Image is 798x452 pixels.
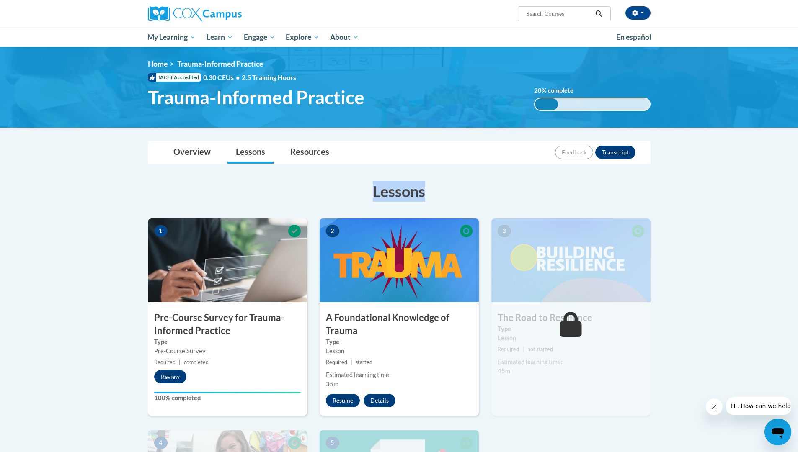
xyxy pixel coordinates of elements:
span: Required [154,359,176,365]
iframe: Close message [706,398,723,415]
span: My Learning [147,32,196,42]
span: 45m [498,367,510,375]
span: Required [326,359,347,365]
button: Review [154,370,186,383]
label: Type [326,337,473,347]
div: Estimated learning time: [498,357,644,367]
iframe: Message from company [726,397,791,415]
span: | [179,359,181,365]
button: Feedback [555,146,593,159]
label: 100% completed [154,393,301,403]
div: Main menu [135,28,663,47]
h3: Lessons [148,181,651,202]
h3: The Road to Resilience [491,311,651,324]
img: Course Image [320,218,479,302]
span: • [236,73,240,81]
a: Explore [280,28,325,47]
img: Cox Campus [148,6,242,21]
span: not started [527,346,553,352]
span: 35m [326,380,338,388]
span: Trauma-Informed Practice [148,86,364,108]
span: 20 [534,87,542,94]
h3: Pre-Course Survey for Trauma-Informed Practice [148,311,307,337]
span: 5 [326,437,339,449]
a: En español [611,28,657,46]
a: Engage [238,28,281,47]
a: Resources [282,141,338,164]
a: Cox Campus [148,6,307,21]
h3: A Foundational Knowledge of Trauma [320,311,479,337]
span: | [351,359,352,365]
span: 1 [154,225,168,237]
a: Home [148,59,168,68]
a: Lessons [227,141,274,164]
a: My Learning [142,28,201,47]
div: Lesson [498,334,644,343]
span: | [522,346,524,352]
label: Type [498,324,644,334]
span: Learn [207,32,233,42]
span: Explore [286,32,319,42]
span: 4 [154,437,168,449]
span: 2.5 Training Hours [242,73,296,81]
button: Resume [326,394,360,407]
a: Learn [201,28,238,47]
span: About [330,32,359,42]
span: started [356,359,372,365]
img: Course Image [491,218,651,302]
button: Details [364,394,395,407]
div: Your progress [154,392,301,393]
label: Type [154,337,301,347]
span: 3 [498,225,511,237]
span: 0.30 CEUs [203,73,242,82]
button: Account Settings [625,6,651,20]
input: Search Courses [525,9,592,19]
label: % complete [534,86,582,95]
span: Hi. How can we help? [5,6,68,13]
div: 20% [535,98,558,110]
div: Pre-Course Survey [154,347,301,356]
a: Overview [165,141,219,164]
span: Engage [244,32,275,42]
span: En español [616,33,651,41]
iframe: Button to launch messaging window [764,419,791,445]
span: 2 [326,225,339,237]
button: Transcript [595,146,635,159]
a: About [325,28,364,47]
div: Lesson [326,347,473,356]
span: Required [498,346,519,352]
span: Trauma-Informed Practice [177,59,263,68]
div: Estimated learning time: [326,370,473,380]
button: Search [592,9,605,19]
img: Course Image [148,218,307,302]
span: completed [184,359,209,365]
span: IACET Accredited [148,73,201,82]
